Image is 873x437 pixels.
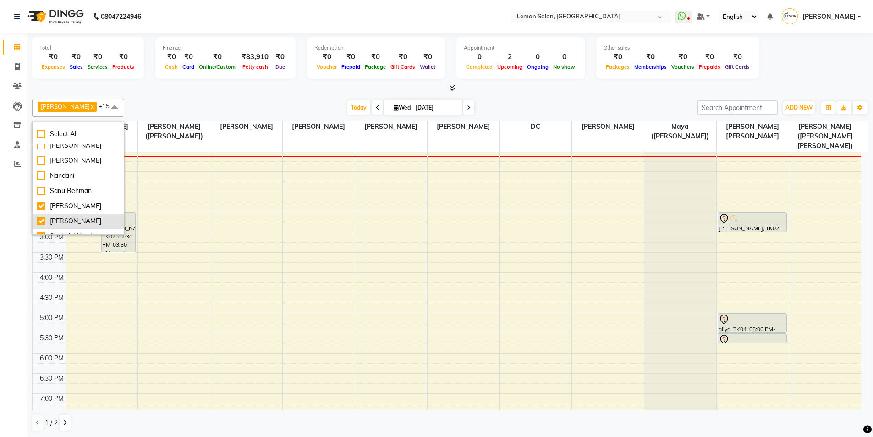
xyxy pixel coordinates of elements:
div: Shabab Warsi [37,232,119,241]
span: [PERSON_NAME] [428,121,500,133]
span: Services [85,64,110,70]
span: Products [110,64,137,70]
div: Finance [163,44,288,52]
div: ₹0 [67,52,85,62]
span: Wed [391,104,413,111]
div: ₹0 [180,52,197,62]
div: ₹0 [604,52,632,62]
div: [PERSON_NAME] [37,141,119,150]
div: [PERSON_NAME] [37,216,119,226]
img: Viraj Gamre [782,8,798,24]
span: Petty cash [240,64,270,70]
div: [PERSON_NAME] [37,156,119,166]
span: Card [180,64,197,70]
div: Nandani [37,171,119,181]
span: [PERSON_NAME] [PERSON_NAME] [717,121,789,142]
button: ADD NEW [783,101,815,114]
div: Other sales [604,44,752,52]
span: Sales [67,64,85,70]
span: 1 / 2 [45,418,58,428]
div: ₹0 [339,52,362,62]
span: [PERSON_NAME] [210,121,282,133]
div: 4:30 PM [38,293,66,303]
span: Today [347,100,370,115]
div: [PERSON_NAME], TK02, 02:30 PM-03:00 PM, Rica Wax Full arms [718,213,786,232]
span: Memberships [632,64,669,70]
span: Online/Custom [197,64,238,70]
div: Total [39,44,137,52]
div: 3:00 PM [38,232,66,242]
span: Prepaids [697,64,723,70]
div: ₹0 [388,52,417,62]
span: Completed [464,64,495,70]
span: Maya ([PERSON_NAME]) [644,121,716,142]
div: Sanu Rehman [37,186,119,196]
span: Prepaid [339,64,362,70]
a: x [90,103,94,110]
span: Packages [604,64,632,70]
div: 2 [495,52,525,62]
span: Wallet [417,64,438,70]
span: [PERSON_NAME] ([PERSON_NAME]) [138,121,210,142]
div: Stylist [33,121,66,131]
div: ₹0 [697,52,723,62]
div: 3:30 PM [38,253,66,262]
div: ₹0 [314,52,339,62]
div: ₹0 [417,52,438,62]
span: No show [551,64,577,70]
div: 4:00 PM [38,273,66,282]
div: [PERSON_NAME] [37,201,119,211]
span: [PERSON_NAME] [802,12,856,22]
span: Gift Cards [388,64,417,70]
div: Select All [37,129,119,139]
span: Package [362,64,388,70]
span: [PERSON_NAME] [41,103,90,110]
span: +15 [99,102,116,110]
span: DC [500,121,571,133]
img: logo [23,4,86,29]
div: 6:00 PM [38,354,66,363]
div: Redemption [314,44,438,52]
div: 5:30 PM [38,333,66,343]
span: [PERSON_NAME] [283,121,355,133]
div: ₹0 [362,52,388,62]
span: Voucher [314,64,339,70]
span: Upcoming [495,64,525,70]
div: 7:00 PM [38,394,66,404]
span: Due [273,64,287,70]
span: Ongoing [525,64,551,70]
span: ADD NEW [785,104,813,111]
span: Vouchers [669,64,697,70]
div: ₹0 [632,52,669,62]
div: [PERSON_NAME], TK04, 05:30 PM-05:45 PM, Threading Eyebrows [718,334,786,343]
div: ₹83,910 [238,52,272,62]
div: ₹0 [669,52,697,62]
span: Gift Cards [723,64,752,70]
div: Appointment [464,44,577,52]
span: [PERSON_NAME] ([PERSON_NAME] [PERSON_NAME]) [789,121,861,152]
span: [PERSON_NAME] [355,121,427,133]
span: [PERSON_NAME] [572,121,644,133]
div: ₹0 [197,52,238,62]
div: 5:00 PM [38,313,66,323]
div: 0 [551,52,577,62]
span: [PERSON_NAME] [66,121,138,133]
input: Search Appointment [697,100,778,115]
div: ₹0 [163,52,180,62]
div: 0 [464,52,495,62]
div: ₹0 [110,52,137,62]
b: 08047224946 [101,4,141,29]
div: ₹0 [272,52,288,62]
div: 6:30 PM [38,374,66,383]
span: Expenses [39,64,67,70]
div: ₹0 [39,52,67,62]
div: ₹0 [723,52,752,62]
div: ₹0 [85,52,110,62]
div: aliya, TK04, 05:00 PM-05:30 PM, Rica Wax Full arms [718,314,786,332]
input: 2025-09-03 [413,101,459,115]
span: Cash [163,64,180,70]
div: 0 [525,52,551,62]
